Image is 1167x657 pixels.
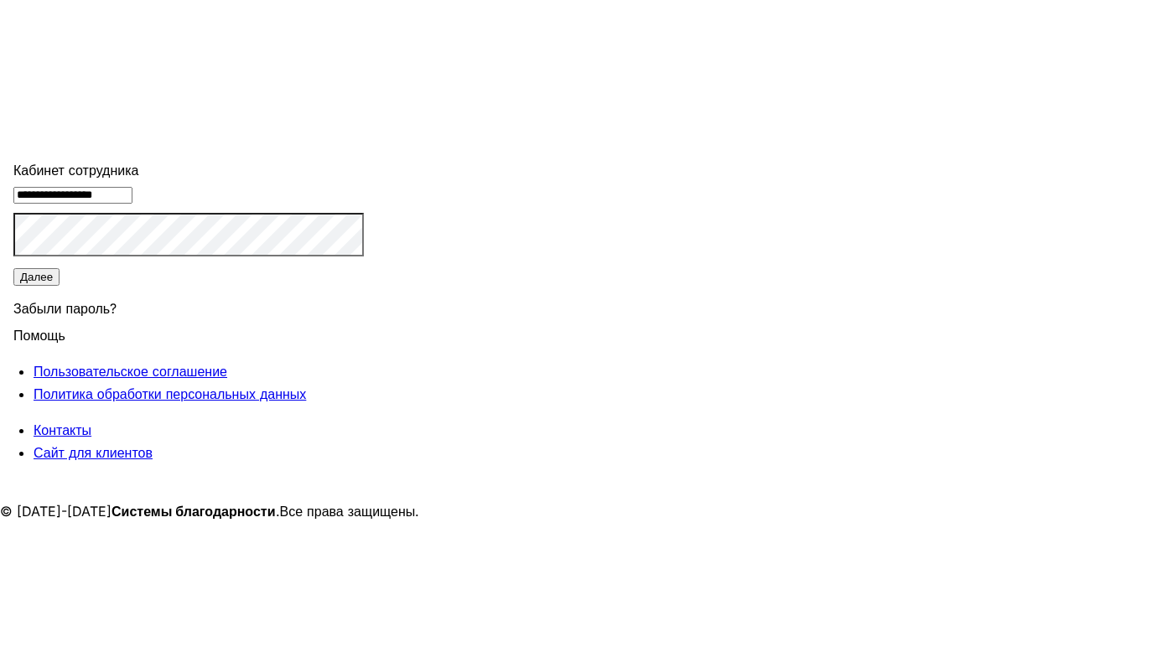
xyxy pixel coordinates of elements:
div: Кабинет сотрудника [13,159,364,182]
button: Далее [13,268,60,286]
strong: Системы благодарности [112,503,276,520]
span: Все права защищены. [280,503,420,520]
a: Политика обработки персональных данных [34,385,306,402]
a: Контакты [34,422,91,438]
a: Сайт для клиентов [34,444,153,461]
div: Забыли пароль? [13,287,364,324]
a: Пользовательское соглашение [34,363,227,380]
span: Помощь [13,317,65,344]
